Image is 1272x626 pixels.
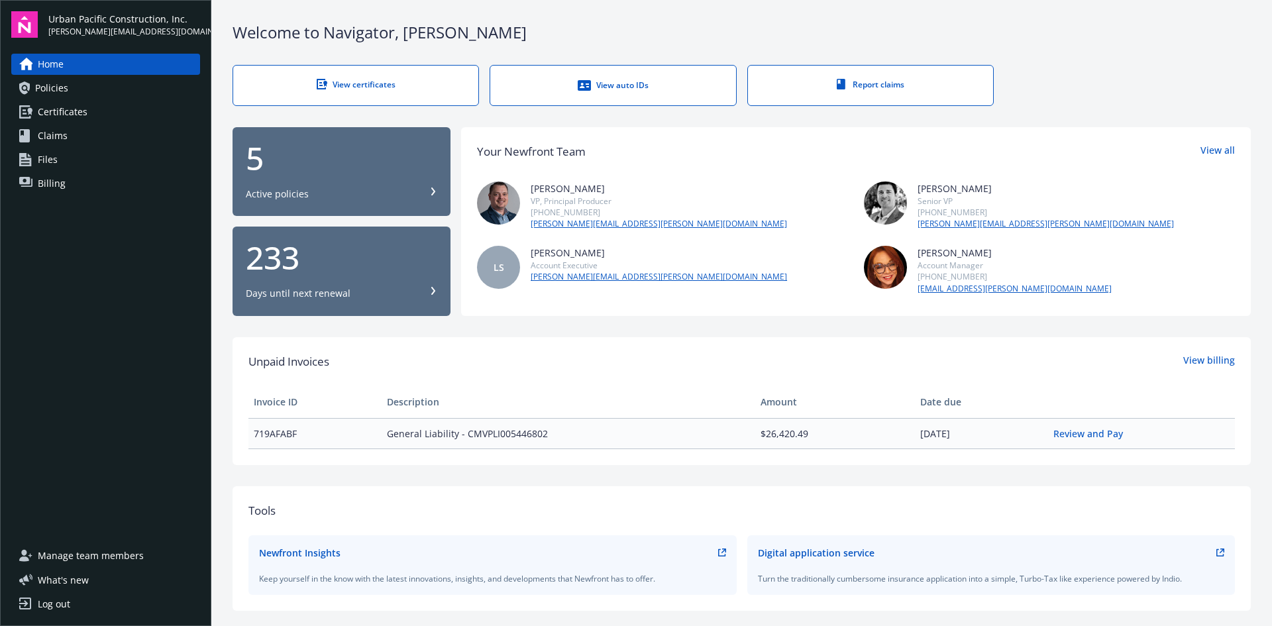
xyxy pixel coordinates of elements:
button: Urban Pacific Construction, Inc.[PERSON_NAME][EMAIL_ADDRESS][DOMAIN_NAME] [48,11,200,38]
div: [PERSON_NAME] [531,182,787,195]
a: Review and Pay [1053,427,1134,440]
div: [PHONE_NUMBER] [918,271,1112,282]
div: Welcome to Navigator , [PERSON_NAME] [233,21,1251,44]
a: View all [1200,143,1235,160]
span: General Liability - CMVPLI005446802 [387,427,749,441]
img: photo [864,246,907,289]
span: Policies [35,78,68,99]
div: View certificates [260,79,452,90]
div: [PHONE_NUMBER] [918,207,1174,218]
a: [EMAIL_ADDRESS][PERSON_NAME][DOMAIN_NAME] [918,283,1112,295]
div: Report claims [774,79,967,90]
span: Urban Pacific Construction, Inc. [48,12,200,26]
div: View auto IDs [517,79,709,92]
div: Account Executive [531,260,787,271]
a: Billing [11,173,200,194]
span: Home [38,54,64,75]
span: LS [494,260,504,274]
div: [PHONE_NUMBER] [531,207,787,218]
a: Certificates [11,101,200,123]
a: View certificates [233,65,479,106]
a: [PERSON_NAME][EMAIL_ADDRESS][PERSON_NAME][DOMAIN_NAME] [531,218,787,230]
a: Policies [11,78,200,99]
a: Claims [11,125,200,146]
div: Senior VP [918,195,1174,207]
button: 5Active policies [233,127,450,217]
div: [PERSON_NAME] [531,246,787,260]
a: Files [11,149,200,170]
div: Your Newfront Team [477,143,586,160]
a: View auto IDs [490,65,736,106]
a: [PERSON_NAME][EMAIL_ADDRESS][PERSON_NAME][DOMAIN_NAME] [531,271,787,283]
th: Invoice ID [248,386,382,418]
button: What's new [11,573,110,587]
th: Amount [755,386,915,418]
span: Unpaid Invoices [248,353,329,370]
img: photo [477,182,520,225]
div: Account Manager [918,260,1112,271]
span: Claims [38,125,68,146]
div: Newfront Insights [259,546,341,560]
div: Tools [248,502,1235,519]
a: View billing [1183,353,1235,370]
span: Manage team members [38,545,144,566]
div: Digital application service [758,546,874,560]
a: Report claims [747,65,994,106]
button: 233Days until next renewal [233,227,450,316]
span: [PERSON_NAME][EMAIL_ADDRESS][DOMAIN_NAME] [48,26,200,38]
div: Keep yourself in the know with the latest innovations, insights, and developments that Newfront h... [259,573,726,584]
span: What ' s new [38,573,89,587]
img: navigator-logo.svg [11,11,38,38]
a: [PERSON_NAME][EMAIL_ADDRESS][PERSON_NAME][DOMAIN_NAME] [918,218,1174,230]
th: Description [382,386,755,418]
img: photo [864,182,907,225]
div: 5 [246,142,437,174]
span: Certificates [38,101,87,123]
td: 719AFABF [248,418,382,448]
span: Files [38,149,58,170]
div: Turn the traditionally cumbersome insurance application into a simple, Turbo-Tax like experience ... [758,573,1225,584]
th: Date due [915,386,1048,418]
div: [PERSON_NAME] [918,246,1112,260]
td: [DATE] [915,418,1048,448]
div: Days until next renewal [246,287,350,300]
td: $26,420.49 [755,418,915,448]
div: Log out [38,594,70,615]
div: Active policies [246,187,309,201]
a: Home [11,54,200,75]
div: VP, Principal Producer [531,195,787,207]
div: [PERSON_NAME] [918,182,1174,195]
a: Manage team members [11,545,200,566]
div: 233 [246,242,437,274]
span: Billing [38,173,66,194]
